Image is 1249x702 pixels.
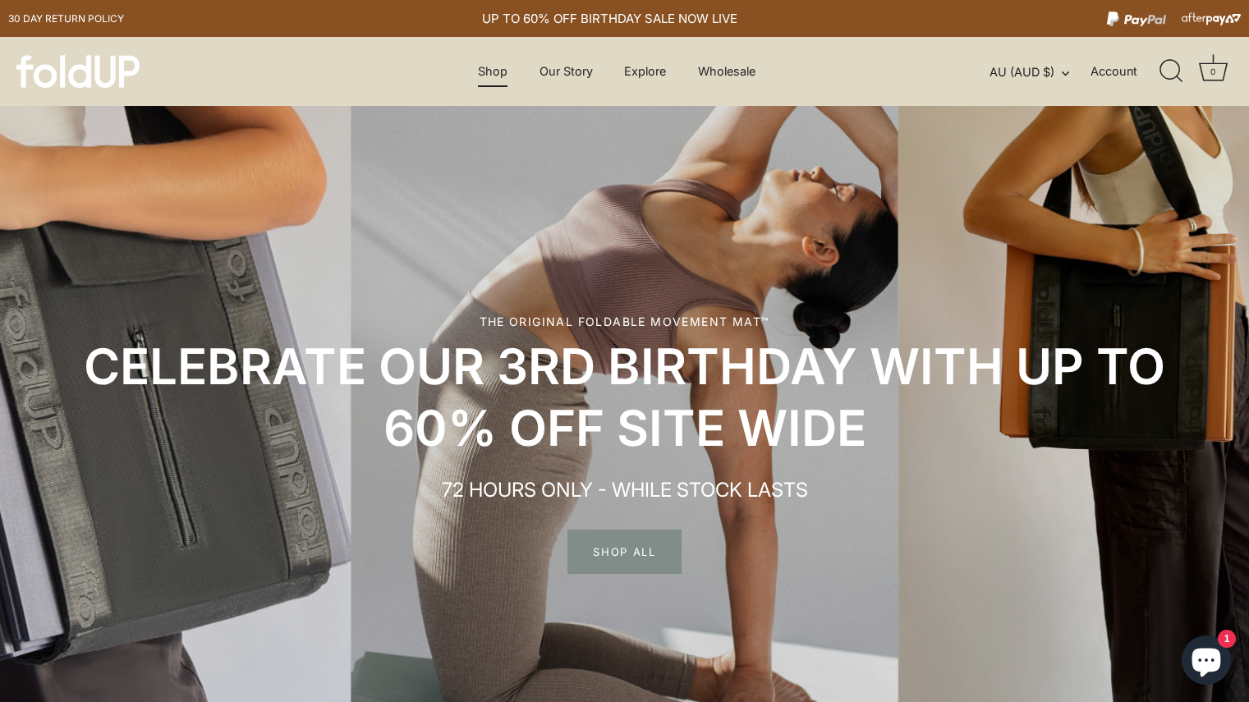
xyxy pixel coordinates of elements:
div: The original foldable movement mat™ [74,313,1175,330]
h2: CELEBRATE OUR 3RD BIRTHDAY WITH UP TO 60% OFF SITE WIDE [74,336,1175,459]
div: Primary navigation [438,56,796,87]
a: 30 day Return policy [8,9,124,29]
p: 72 HOURS ONLY - WHILE STOCK LASTS [280,475,970,505]
a: Cart [1195,53,1231,89]
span: SHOP ALL [567,530,682,574]
a: Explore [610,56,681,87]
a: Search [1153,53,1189,89]
a: Account [1091,62,1166,81]
div: 0 [1205,63,1221,80]
button: AU (AUD $) [990,65,1087,80]
a: Wholesale [683,56,769,87]
inbox-online-store-chat: Shopify online store chat [1177,635,1236,689]
a: Shop [464,56,522,87]
a: Our Story [525,56,607,87]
